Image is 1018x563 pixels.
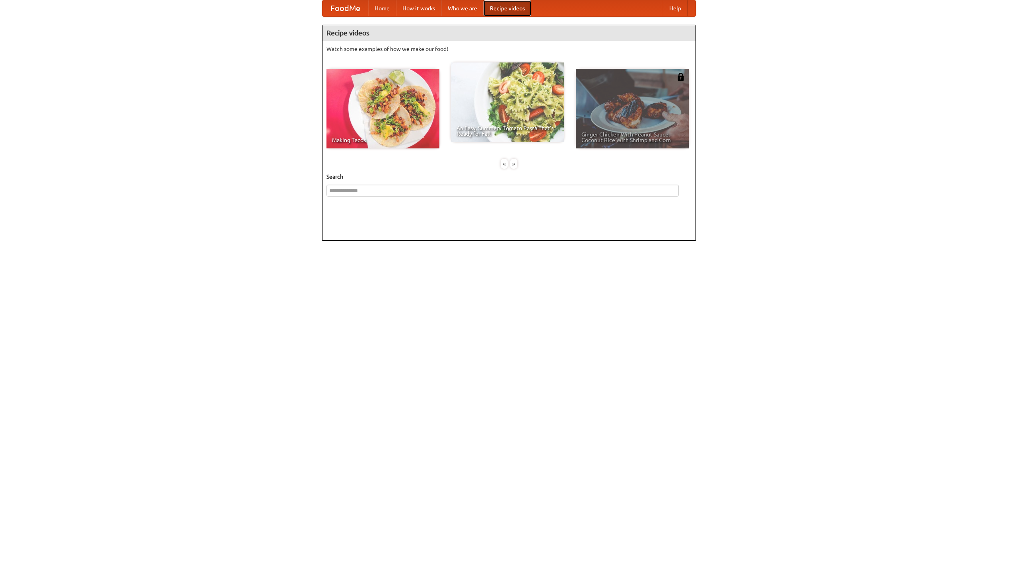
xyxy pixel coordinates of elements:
h5: Search [326,173,692,181]
a: Recipe videos [484,0,531,16]
a: Making Tacos [326,69,439,148]
a: An Easy, Summery Tomato Pasta That's Ready for Fall [451,62,564,142]
a: Home [368,0,396,16]
p: Watch some examples of how we make our food! [326,45,692,53]
a: FoodMe [322,0,368,16]
div: « [501,159,508,169]
span: Making Tacos [332,137,434,143]
h4: Recipe videos [322,25,696,41]
a: How it works [396,0,441,16]
a: Who we are [441,0,484,16]
div: » [510,159,517,169]
img: 483408.png [677,73,685,81]
a: Help [663,0,688,16]
span: An Easy, Summery Tomato Pasta That's Ready for Fall [457,125,558,136]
